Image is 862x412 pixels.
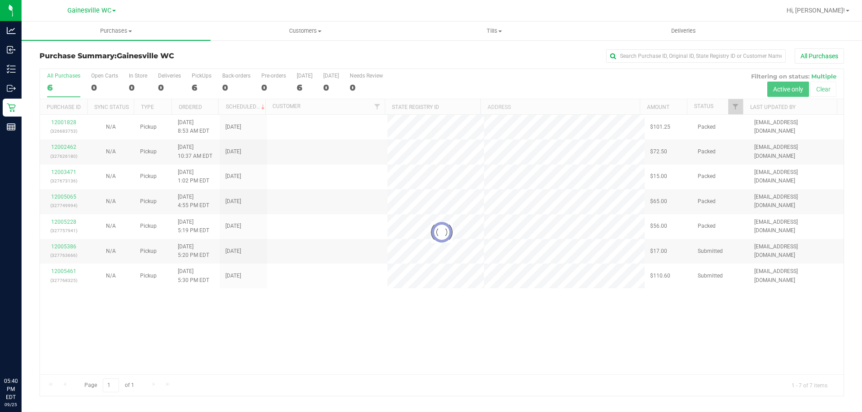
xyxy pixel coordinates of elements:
[26,339,37,350] iframe: Resource center unread badge
[795,48,844,64] button: All Purchases
[7,45,16,54] inline-svg: Inbound
[7,103,16,112] inline-svg: Retail
[606,49,786,63] input: Search Purchase ID, Original ID, State Registry ID or Customer Name...
[7,65,16,74] inline-svg: Inventory
[211,27,399,35] span: Customers
[9,340,36,367] iframe: Resource center
[400,22,589,40] a: Tills
[117,52,174,60] span: Gainesville WC
[400,27,588,35] span: Tills
[22,22,211,40] a: Purchases
[787,7,845,14] span: Hi, [PERSON_NAME]!
[211,22,400,40] a: Customers
[7,84,16,93] inline-svg: Outbound
[4,377,18,401] p: 05:40 PM EDT
[67,7,111,14] span: Gainesville WC
[7,26,16,35] inline-svg: Analytics
[40,52,308,60] h3: Purchase Summary:
[589,22,778,40] a: Deliveries
[659,27,708,35] span: Deliveries
[4,401,18,408] p: 09/25
[7,122,16,131] inline-svg: Reports
[22,27,211,35] span: Purchases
